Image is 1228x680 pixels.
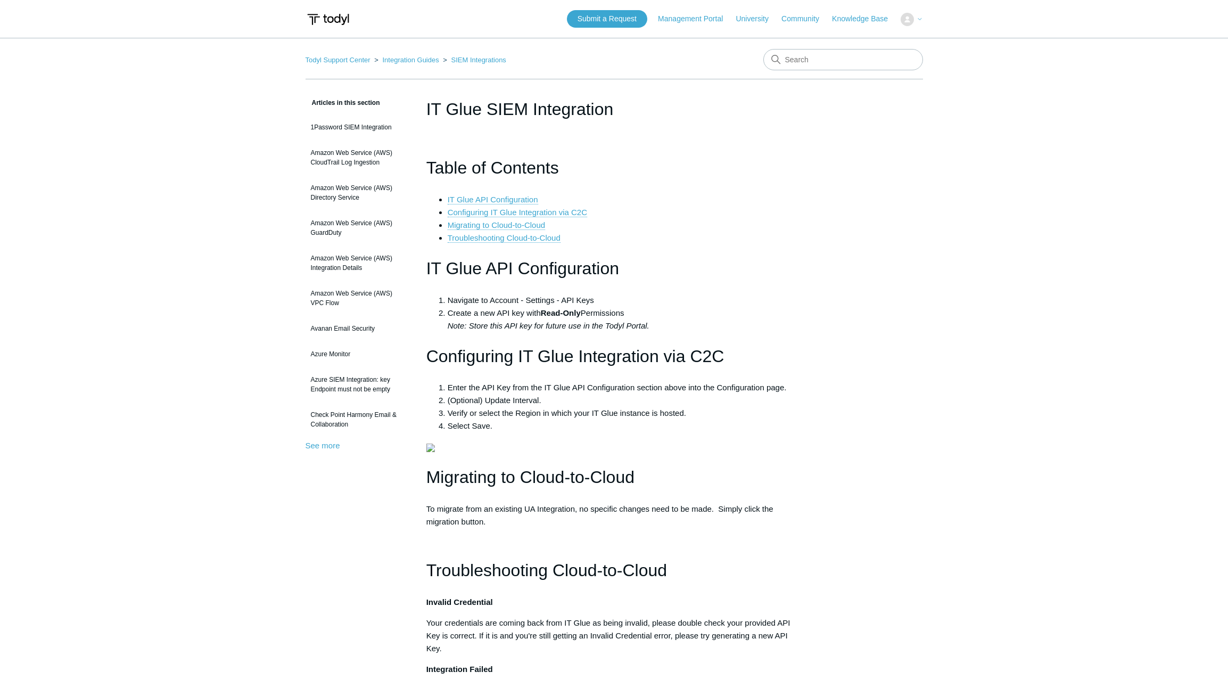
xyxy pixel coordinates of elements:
[448,420,802,432] li: Select Save.
[448,195,538,204] a: IT Glue API Configuration
[306,344,410,364] a: Azure Monitor
[426,96,802,122] h1: IT Glue SIEM Integration
[306,56,373,64] li: Todyl Support Center
[306,143,410,173] a: Amazon Web Service (AWS) CloudTrail Log Ingestion
[441,56,506,64] li: SIEM Integrations
[448,381,802,394] li: Enter the API Key from the IT Glue API Configuration section above into the Configuration page.
[448,394,802,407] li: (Optional) Update Interval.
[448,208,587,217] a: Configuring IT Glue Integration via C2C
[426,617,802,655] p: Your credentials are coming back from IT Glue as being invalid, please double check your provided...
[372,56,441,64] li: Integration Guides
[306,178,410,208] a: Amazon Web Service (AWS) Directory Service
[306,441,340,450] a: See more
[832,13,899,24] a: Knowledge Base
[451,56,506,64] a: SIEM Integrations
[306,213,410,243] a: Amazon Web Service (AWS) GuardDuty
[781,13,830,24] a: Community
[426,343,802,370] h1: Configuring IT Glue Integration via C2C
[306,56,370,64] a: Todyl Support Center
[306,99,380,106] span: Articles in this section
[426,464,802,491] h1: Migrating to Cloud-to-Cloud
[426,503,802,528] p: To migrate from an existing UA Integration, no specific changes need to be made. Simply click the...
[426,154,802,182] h1: Table of Contents
[448,407,802,420] li: Verify or select the Region in which your IT Glue instance is hosted.
[306,117,410,137] a: 1Password SIEM Integration
[448,220,545,230] a: Migrating to Cloud-to-Cloud
[567,10,647,28] a: Submit a Request
[448,321,649,330] em: Note: Store this API key for future use in the Todyl Portal.
[448,294,802,307] li: Navigate to Account - Settings - API Keys
[448,233,561,243] a: Troubleshooting Cloud-to-Cloud
[306,10,351,29] img: Todyl Support Center Help Center home page
[306,318,410,339] a: Avanan Email Security
[426,255,802,282] h1: IT Glue API Configuration
[658,13,733,24] a: Management Portal
[541,308,581,317] strong: Read-Only
[763,49,923,70] input: Search
[426,665,493,674] strong: Integration Failed
[448,307,802,332] li: Create a new API key with Permissions
[306,283,410,313] a: Amazon Web Service (AWS) VPC Flow
[426,444,435,452] img: 35224400076435
[426,597,493,607] strong: Invalid Credential
[306,370,410,399] a: Azure SIEM Integration: key Endpoint must not be empty
[306,248,410,278] a: Amazon Web Service (AWS) Integration Details
[306,405,410,435] a: Check Point Harmony Email & Collaboration
[382,56,439,64] a: Integration Guides
[736,13,779,24] a: University
[426,557,802,584] h1: Troubleshooting Cloud-to-Cloud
